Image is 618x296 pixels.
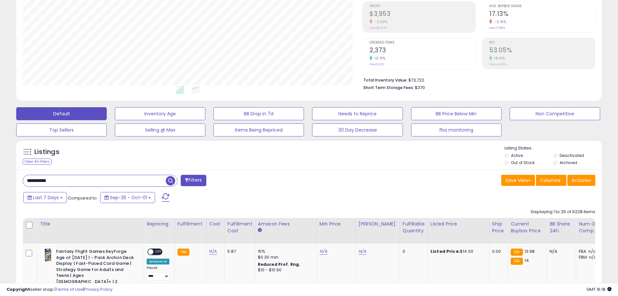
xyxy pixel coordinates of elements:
[489,26,505,30] small: Prev: 17.80%
[370,10,475,19] h2: $3,953
[258,262,300,267] b: Reduced Prof. Rng.
[312,107,403,120] button: Needs to Reprice
[511,153,523,158] label: Active
[492,19,506,24] small: -3.76%
[312,123,403,136] button: 30 Day Decrease
[550,249,571,254] div: N/A
[258,267,312,273] div: $10 - $10.90
[320,221,353,227] div: Min Price
[550,221,573,234] div: BB Share 24h.
[372,19,387,24] small: -0.50%
[177,221,204,227] div: Fulfillment
[6,287,113,293] div: seller snap | |
[370,62,384,66] small: Prev: 2,143
[227,221,252,234] div: Fulfillment Cost
[23,159,52,165] div: Clear All Filters
[579,221,602,234] div: Num of Comp.
[84,286,113,292] a: Privacy Policy
[531,209,595,215] div: Displaying 1 to 25 of 6228 items
[258,249,312,254] div: 15%
[525,248,535,254] span: 13.98
[403,221,425,234] div: Fulfillable Quantity
[579,254,600,260] div: FBM: n/a
[153,249,164,255] span: OFF
[115,107,205,120] button: Inventory Age
[370,5,475,8] span: Profit
[511,221,544,234] div: Current Buybox Price
[430,248,460,254] b: Listed Price:
[23,192,67,203] button: Last 7 Days
[501,175,535,186] button: Save View
[147,259,169,264] div: Amazon AI
[181,175,206,186] button: Filters
[16,123,107,136] button: Top Sellers
[489,46,595,55] h2: 53.05%
[358,221,397,227] div: [PERSON_NAME]
[525,257,529,264] span: 14
[209,248,217,255] a: N/A
[370,46,475,55] h2: 2,373
[320,248,327,255] a: N/A
[177,249,189,256] small: FBA
[489,5,595,8] span: Avg. Buybox Share
[100,192,155,203] button: Sep-25 - Oct-01
[209,221,222,227] div: Cost
[115,123,205,136] button: Selling @ Max
[6,286,30,292] strong: Copyright
[110,194,147,201] span: Sep-25 - Oct-01
[363,77,407,83] b: Total Inventory Value:
[489,10,595,19] h2: 17.13%
[430,221,487,227] div: Listed Price
[511,160,535,165] label: Out of Stock
[363,85,414,90] b: Short Term Storage Fees:
[258,254,312,260] div: $0.30 min
[147,266,170,280] div: Preset:
[492,56,505,61] small: 18.10%
[489,41,595,45] span: ROI
[370,41,475,45] span: Ordered Items
[504,145,602,151] p: Listing States:
[213,107,304,120] button: BB Drop in 7d
[258,227,262,233] small: Amazon Fees.
[40,221,141,227] div: Title
[567,175,595,186] button: Actions
[492,221,505,234] div: Ship Price
[147,221,172,227] div: Repricing
[258,221,314,227] div: Amazon Fees
[33,194,59,201] span: Last 7 Days
[430,249,484,254] div: $14.00
[370,26,387,30] small: Prev: $3,973
[403,249,423,254] div: 0
[16,107,107,120] button: Default
[511,258,523,265] small: FBA
[415,84,425,91] span: $370
[536,175,566,186] button: Columns
[358,248,366,255] a: N/A
[55,286,83,292] a: Terms of Use
[42,249,55,262] img: 51p9LSadL-L._SL40_.jpg
[579,249,600,254] div: FBA: n/a
[587,286,612,292] span: 2025-10-9 16:18 GMT
[511,249,523,256] small: FBA
[213,123,304,136] button: Items Being Repriced
[510,107,600,120] button: Non Competitive
[34,148,59,157] h5: Listings
[560,153,584,158] label: Deactivated
[363,76,590,84] li: $73,722
[492,249,503,254] div: 0.00
[540,177,561,184] span: Columns
[68,195,98,201] span: Compared to:
[411,123,502,136] button: fba monitoring
[372,56,385,61] small: 10.73%
[227,249,250,254] div: 5.87
[489,62,507,66] small: Prev: 44.92%
[560,160,577,165] label: Archived
[411,107,502,120] button: BB Price Below Min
